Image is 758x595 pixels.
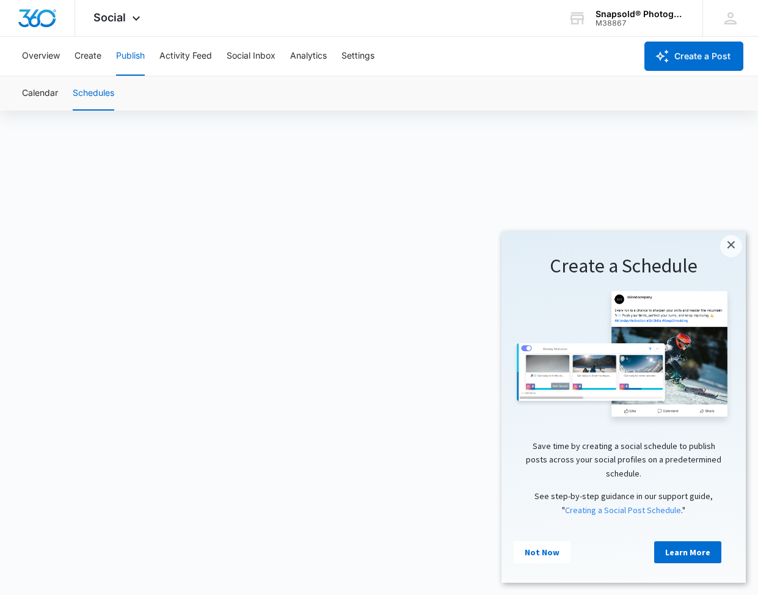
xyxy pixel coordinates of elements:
button: Create [75,37,101,76]
div: account name [596,9,685,19]
a: Close modal [219,4,241,26]
button: Calendar [22,76,58,111]
h1: Create a Schedule [12,22,232,48]
button: Settings [341,37,374,76]
button: Create a Post [644,42,743,71]
button: Social Inbox [227,37,275,76]
a: Not Now [12,310,69,332]
button: Schedules [73,76,114,111]
button: Overview [22,37,60,76]
span: Social [93,11,126,24]
p: See step-by-step guidance in our support guide, " ." [12,258,232,285]
a: Creating a Social Post Schedule [64,273,180,284]
p: Save time by creating a social schedule to publish posts across your social profiles on a predete... [12,208,232,249]
button: Activity Feed [159,37,212,76]
button: Analytics [290,37,327,76]
button: Publish [116,37,145,76]
div: account id [596,19,685,27]
a: Learn More [153,310,220,332]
